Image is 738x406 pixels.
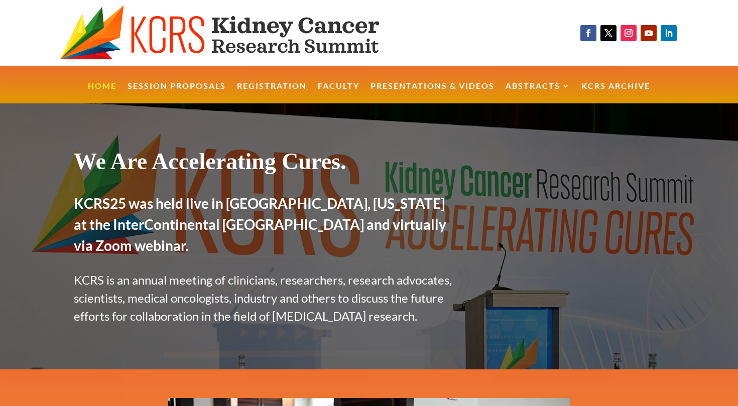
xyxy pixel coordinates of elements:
a: Presentations & Videos [371,82,495,104]
a: Session Proposals [128,82,226,104]
a: Follow on Facebook [580,25,596,41]
a: Home [88,82,116,104]
h1: We Are Accelerating Cures. [74,148,456,180]
h2: KCRS25 was held live in [GEOGRAPHIC_DATA], [US_STATE] at the InterContinental [GEOGRAPHIC_DATA] a... [74,193,456,261]
a: Follow on Instagram [621,25,637,41]
a: Follow on Youtube [641,25,657,41]
a: Follow on X [600,25,617,41]
a: Faculty [318,82,359,104]
a: Abstracts [506,82,570,104]
a: Follow on LinkedIn [661,25,677,41]
p: KCRS is an annual meeting of clinicians, researchers, research advocates, scientists, medical onc... [74,271,456,325]
a: KCRS Archive [581,82,650,104]
img: KCRS generic logo wide [60,5,419,61]
a: Registration [237,82,307,104]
